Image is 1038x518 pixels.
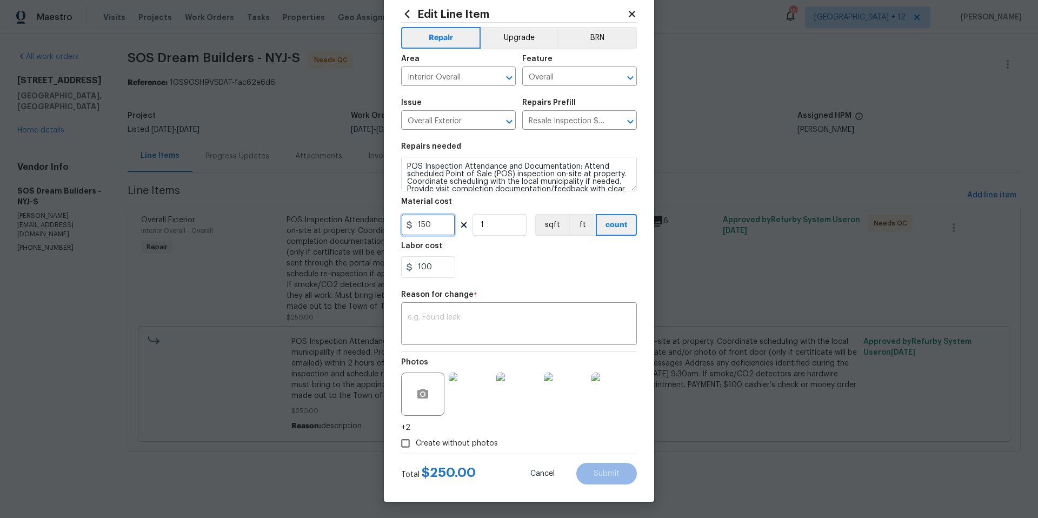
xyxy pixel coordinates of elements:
span: $ 250.00 [422,466,476,479]
span: +2 [401,422,410,433]
h5: Photos [401,358,428,366]
button: ft [569,214,596,236]
h5: Feature [522,55,553,63]
h5: Issue [401,99,422,107]
textarea: POS Inspection Attendance and Documentation: Attend scheduled Point of Sale (POS) inspection on-s... [401,157,637,191]
button: Open [502,114,517,129]
button: Cancel [513,463,572,484]
div: Total [401,467,476,480]
button: Repair [401,27,481,49]
button: Open [623,114,638,129]
h5: Labor cost [401,242,442,250]
button: BRN [557,27,637,49]
h5: Repairs Prefill [522,99,576,107]
button: Submit [576,463,637,484]
button: Open [502,70,517,85]
button: count [596,214,637,236]
button: sqft [535,214,569,236]
button: Open [623,70,638,85]
h5: Area [401,55,420,63]
h2: Edit Line Item [401,8,627,20]
h5: Repairs needed [401,143,461,150]
span: Create without photos [416,438,498,449]
button: Upgrade [481,27,558,49]
span: Cancel [530,470,555,478]
h5: Material cost [401,198,452,205]
h5: Reason for change [401,291,474,298]
span: Submit [594,470,620,478]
